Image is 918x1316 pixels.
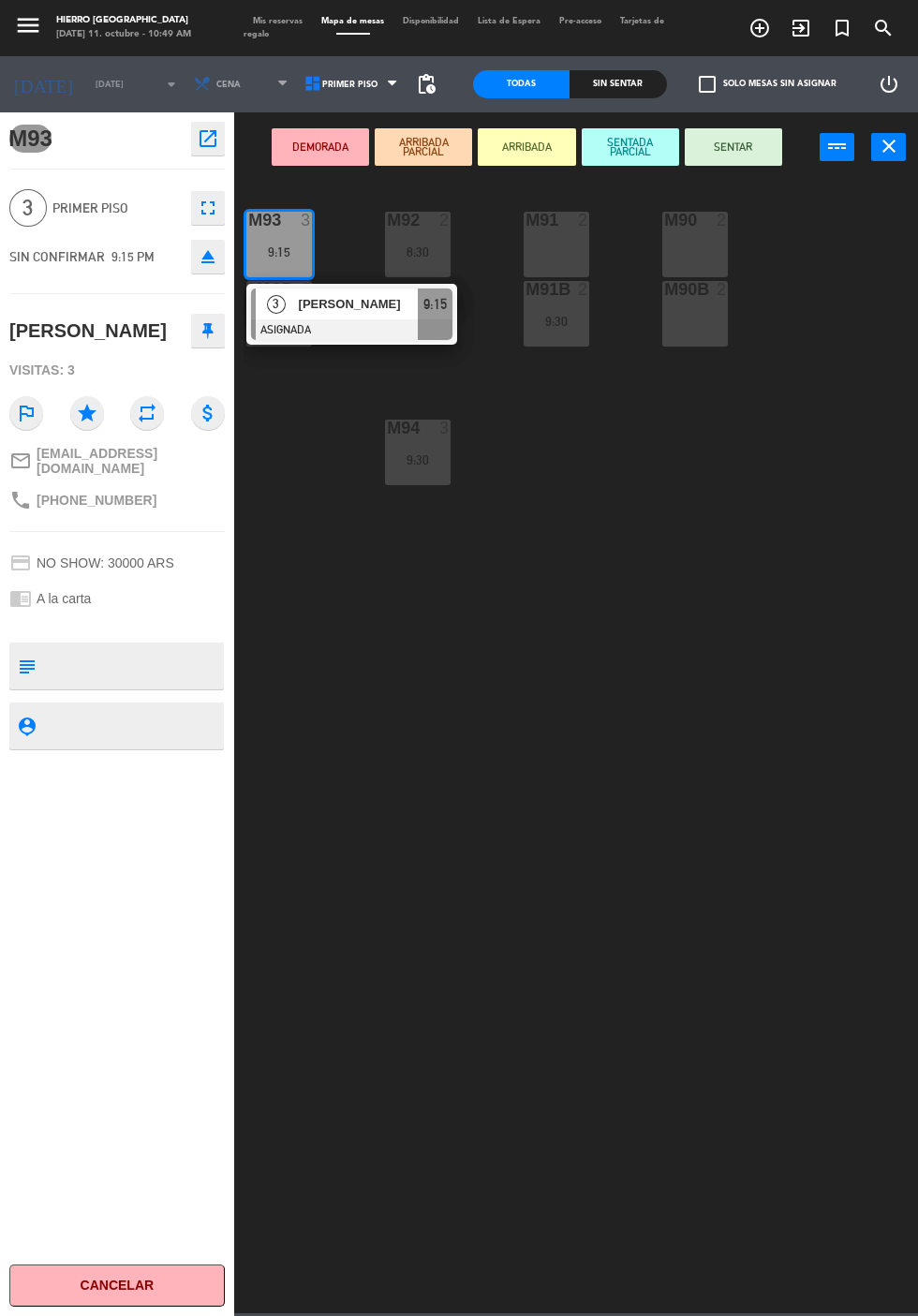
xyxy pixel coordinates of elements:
[111,249,155,264] span: 9:15 PM
[130,396,164,430] i: repeat
[717,212,728,229] div: 2
[748,17,771,39] i: add_circle_outline
[197,197,219,219] i: fullscreen
[790,17,812,39] i: exit_to_app
[14,11,42,44] button: menu
[375,128,472,166] button: ARRIBADA PARCIAL
[9,396,43,430] i: outlined_flag
[160,73,183,96] i: arrow_drop_down
[872,17,895,39] i: search
[248,212,249,229] div: M93
[52,198,182,219] span: Primer Piso
[393,17,468,25] span: Disponibilidad
[717,281,728,298] div: 2
[582,128,679,166] button: SENTADA PARCIAL
[9,552,32,574] i: credit_card
[664,281,665,298] div: M90B
[244,17,312,25] span: Mis reservas
[478,128,575,166] button: ARRIBADA
[9,189,47,227] span: 3
[526,212,526,229] div: M91
[664,212,665,229] div: M90
[191,191,225,225] button: fullscreen
[9,446,225,476] a: mail_outline[EMAIL_ADDRESS][DOMAIN_NAME]
[248,281,249,298] div: M93B
[9,125,52,153] span: M93
[9,489,32,511] i: phone
[385,453,451,466] div: 9:30
[272,128,369,166] button: DEMORADA
[473,70,570,98] div: Todas
[699,76,837,93] label: Solo mesas sin asignar
[301,281,312,298] div: 2
[37,555,174,570] span: NO SHOW: 30000 ARS
[37,446,225,476] span: [EMAIL_ADDRESS][DOMAIN_NAME]
[550,17,611,25] span: Pre-acceso
[14,11,42,39] i: menu
[322,80,378,90] span: Primer Piso
[70,396,104,430] i: star
[191,396,225,430] i: attach_money
[826,135,849,157] i: power_input
[820,133,854,161] button: power_input
[831,17,853,39] i: turned_in_not
[578,212,589,229] div: 2
[216,80,241,90] span: Cena
[878,73,900,96] i: power_settings_new
[468,17,550,25] span: Lista de Espera
[56,14,191,28] div: Hierro [GEOGRAPHIC_DATA]
[387,420,388,436] div: M94
[301,212,312,229] div: 3
[37,493,156,508] span: [PHONE_NUMBER]
[385,245,451,259] div: 8:30
[685,128,782,166] button: SENTAR
[37,591,91,606] span: A la carta
[191,122,225,155] button: open_in_new
[415,73,437,96] span: pending_actions
[9,249,105,264] span: SIN CONFIRMAR
[299,294,419,314] span: [PERSON_NAME]
[526,281,526,298] div: M91B
[9,450,32,472] i: mail_outline
[16,716,37,736] i: person_pin
[439,420,451,436] div: 3
[439,212,451,229] div: 2
[9,316,167,347] div: [PERSON_NAME]
[267,295,286,314] span: 3
[387,212,388,229] div: M92
[16,656,37,676] i: subject
[197,127,219,150] i: open_in_new
[699,76,716,93] span: check_box_outline_blank
[524,315,589,328] div: 9:30
[191,240,225,274] button: eject
[578,281,589,298] div: 2
[9,354,225,387] div: Visitas: 3
[9,587,32,610] i: chrome_reader_mode
[570,70,666,98] div: Sin sentar
[423,293,447,316] span: 9:15
[9,1264,225,1307] button: Cancelar
[56,28,191,42] div: [DATE] 11. octubre - 10:49 AM
[246,245,312,259] div: 9:15
[197,245,219,268] i: eject
[871,133,906,161] button: close
[878,135,900,157] i: close
[312,17,393,25] span: Mapa de mesas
